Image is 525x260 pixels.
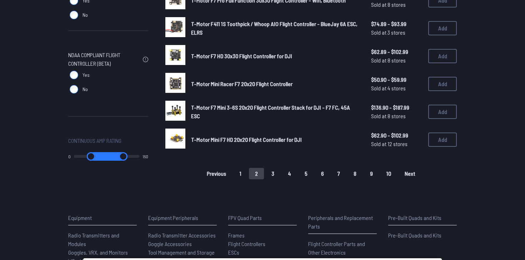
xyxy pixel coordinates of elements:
input: No [70,85,78,94]
span: Sold at 4 stores [371,84,422,92]
a: Goggle Accessories [148,240,217,248]
span: Sold at 8 stores [371,112,422,120]
a: T-Motor Mini F7 HD 20x20 Flight Controller for DJI [191,135,360,144]
button: 8 [347,168,362,179]
p: FPV Quad Parts [228,214,297,222]
p: Pre-Built Quads and Kits [388,214,457,222]
p: Equipment [68,214,137,222]
a: image [165,129,185,151]
button: Add [428,105,457,119]
input: No [70,11,78,19]
span: Radio Transmitter Accessories [148,232,216,239]
img: image [165,17,185,37]
button: 5 [299,168,314,179]
a: Radio Transmitter Accessories [148,231,217,240]
span: Radio Transmitters and Modules [68,232,119,247]
img: image [165,73,185,93]
span: T-Motor F411 1S Toothpick / Whoop AIO Flight Controller - BlueJay 6A ESC, ELRS [191,20,357,36]
span: Sold at 8 stores [371,0,422,9]
a: image [165,101,185,123]
span: Tool Management and Storage [148,249,215,256]
button: Previous [201,168,232,179]
a: Goggles, VRX, and Monitors [68,248,137,257]
span: Sold at 3 stores [371,28,422,37]
button: 7 [331,168,346,179]
span: T-Motor Mini Racer F7 20x20 Flight Controller [191,80,292,87]
button: 1 [234,168,247,179]
span: T-Motor F7 Mini 3-6S 20x20 Flight Controller Stack for DJI - F7 FC, 45A ESC [191,104,350,119]
p: Peripherals and Replacement Parts [308,214,377,231]
span: $74.89 - $93.99 [371,20,422,28]
button: 3 [265,168,280,179]
a: T-Motor F411 1S Toothpick / Whoop AIO Flight Controller - BlueJay 6A ESC, ELRS [191,20,360,37]
button: Next [399,168,421,179]
span: Yes [82,71,90,79]
span: Previous [207,171,226,176]
button: Add [428,77,457,91]
button: Add [428,21,457,35]
span: $50.90 - $59.99 [371,75,422,84]
a: T-Motor Mini Racer F7 20x20 Flight Controller [191,80,360,88]
span: Sold at 12 stores [371,140,422,148]
button: Add [428,132,457,147]
a: T-Motor F7 Mini 3-6S 20x20 Flight Controller Stack for DJI - F7 FC, 45A ESC [191,103,360,120]
span: T-Motor F7 HD 30x30 Flight Controller for DJI [191,52,292,59]
span: Flight Controller Parts and Other Electronics [308,240,365,256]
span: Pre-Built Quads and Kits [388,232,441,239]
a: Flight Controllers [228,240,297,248]
a: image [165,17,185,39]
a: Flight Controller Parts and Other Electronics [308,240,377,257]
img: image [165,45,185,65]
output: 150 [142,154,148,159]
span: T-Motor Mini F7 HD 20x20 Flight Controller for DJI [191,136,302,143]
a: ESCs [228,248,297,257]
span: Flight Controllers [228,240,265,247]
button: 10 [380,168,397,179]
a: T-Motor F7 HD 30x30 Flight Controller for DJI [191,52,360,60]
a: Frames [228,231,297,240]
button: Add [428,49,457,63]
span: Sold at 8 stores [371,56,422,65]
span: $62.89 - $102.99 [371,47,422,56]
p: Equipment Peripherals [148,214,217,222]
button: 6 [315,168,330,179]
span: $62.90 - $102.99 [371,131,422,140]
a: image [165,45,185,67]
span: Continuous Amp Rating [68,136,121,145]
img: image [165,101,185,121]
input: Yes [70,71,78,79]
a: Tool Management and Storage [148,248,217,257]
a: image [165,73,185,95]
a: Radio Transmitters and Modules [68,231,137,248]
button: 4 [282,168,297,179]
span: ESCs [228,249,239,256]
span: $136.90 - $187.99 [371,103,422,112]
button: 9 [364,168,379,179]
img: image [165,129,185,149]
span: Frames [228,232,245,239]
span: No [82,86,88,93]
span: Next [405,171,415,176]
span: No [82,11,88,19]
a: Pre-Built Quads and Kits [388,231,457,240]
span: Goggle Accessories [148,240,192,247]
span: NDAA Compliant Flight Controller (Beta) [68,51,140,68]
span: Goggles, VRX, and Monitors [68,249,128,256]
output: 0 [68,154,71,159]
button: 2 [249,168,264,179]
